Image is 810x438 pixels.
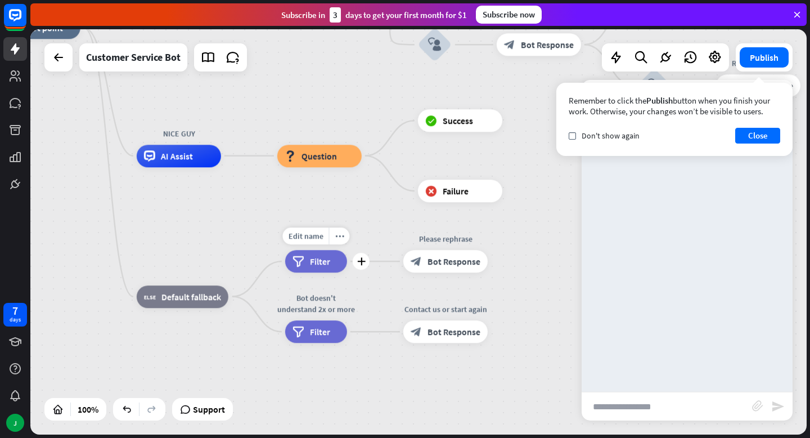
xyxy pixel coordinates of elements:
[569,95,780,117] div: Remember to click the button when you finish your work. Otherwise, your changes won’t be visible ...
[582,131,640,141] span: Don't show again
[330,7,341,23] div: 3
[12,306,18,316] div: 7
[427,256,480,267] span: Bot Response
[425,185,437,196] i: block_failure
[161,150,193,162] span: AI Assist
[310,326,330,337] span: Filter
[476,6,542,24] div: Subscribe now
[277,292,355,315] div: Bot doesn't understand 2x or more
[411,256,422,267] i: block_bot_response
[771,400,785,413] i: send
[443,115,473,126] span: Success
[735,128,780,144] button: Close
[3,303,27,327] a: 7 days
[301,150,337,162] span: Question
[395,233,496,244] div: Please rephrase
[740,80,793,91] span: Bot Response
[647,79,661,92] i: block_user_input
[161,291,221,302] span: Default fallback
[144,291,156,302] i: block_fallback
[292,326,304,337] i: filter
[285,150,296,162] i: block_question
[335,232,344,240] i: more_horiz
[21,22,63,33] span: Start point
[504,39,515,50] i: block_bot_response
[395,303,496,315] div: Contact us or start again
[752,400,763,412] i: block_attachment
[281,7,467,23] div: Subscribe in days to get your first month for $1
[193,400,225,418] span: Support
[10,316,21,324] div: days
[86,43,181,71] div: Customer Service Bot
[411,326,422,337] i: block_bot_response
[74,400,102,418] div: 100%
[6,414,24,432] div: J
[128,128,229,139] div: NICE GUY
[443,185,469,196] span: Failure
[357,257,365,265] i: plus
[9,5,43,38] button: Open LiveChat chat widget
[740,47,789,68] button: Publish
[288,231,323,241] span: Edit name
[521,39,574,50] span: Bot Response
[646,95,673,106] span: Publish
[428,38,442,51] i: block_user_input
[310,256,330,267] span: Filter
[425,115,437,126] i: block_success
[292,256,304,267] i: filter
[427,326,480,337] span: Bot Response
